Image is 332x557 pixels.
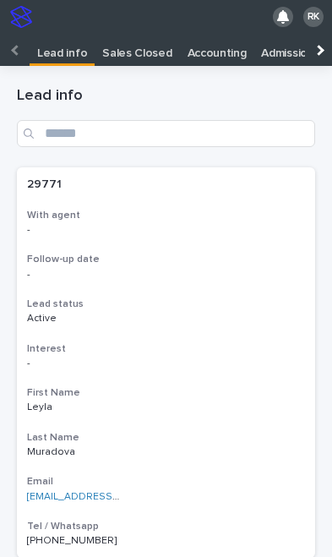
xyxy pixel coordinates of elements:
[27,298,305,311] h3: Lead status
[27,358,121,369] p: -
[180,34,254,66] a: Accounting
[27,174,65,192] p: 29771
[27,386,305,400] h3: First Name
[27,313,121,325] p: Active
[27,209,305,222] h3: With agent
[27,269,121,281] p: -
[253,34,321,66] a: Admission
[303,7,324,27] div: RK
[95,34,179,66] a: Sales Closed
[17,120,315,147] input: Search
[27,431,305,445] h3: Last Name
[27,398,56,413] p: Leyla
[27,475,305,489] h3: Email
[261,34,313,61] p: Admission
[27,443,79,458] p: Muradova
[30,34,95,63] a: Lead info
[188,34,247,61] p: Accounting
[27,342,305,356] h3: Interest
[27,492,196,502] a: [EMAIL_ADDRESS][DOMAIN_NAME]
[17,86,315,106] h1: Lead info
[102,34,171,61] p: Sales Closed
[27,520,305,533] h3: Tel / Whatsapp
[27,224,121,236] p: -
[37,34,87,61] p: Lead info
[27,253,305,266] h3: Follow-up date
[10,6,32,28] img: stacker-logo-s-only.png
[27,532,120,547] p: [PHONE_NUMBER]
